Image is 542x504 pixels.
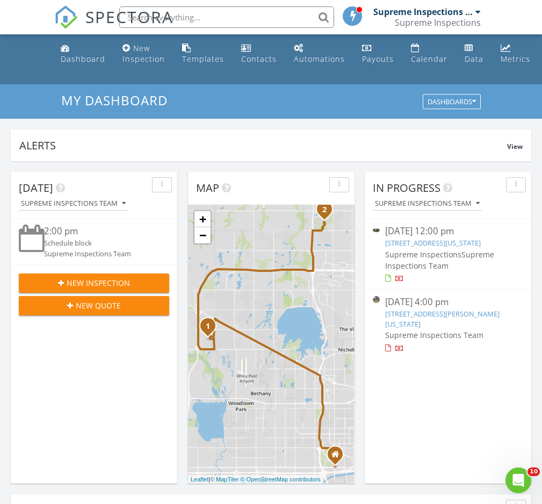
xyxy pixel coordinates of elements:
[210,476,239,483] a: © MapTiler
[335,454,342,460] div: OK
[465,54,483,64] div: Data
[294,54,345,64] div: Automations
[385,249,494,271] span: Supreme Inspections Team
[362,54,394,64] div: Payouts
[385,330,483,340] span: Supreme Inspections Team
[324,209,331,215] div: 17108 Rainwater Trail, Edmond, OK 73012
[19,273,169,293] button: New Inspection
[290,39,349,69] a: Automations (Basic)
[119,6,334,28] input: Search everything...
[385,225,510,238] div: [DATE] 12:00 pm
[178,39,228,69] a: Templates
[507,142,523,151] span: View
[460,39,488,69] a: Data
[373,296,380,303] img: streetview
[56,39,110,69] a: Dashboard
[501,54,530,64] div: Metrics
[44,238,157,248] div: Schedule block
[385,296,510,309] div: [DATE] 4:00 pm
[208,326,214,332] div: 9221 nw 86th st , Yukon, OK 73099
[505,467,531,493] iframe: Intercom live chat
[358,39,398,69] a: Payouts
[188,475,323,484] div: |
[385,249,461,260] span: Supreme Inspections
[428,98,476,106] div: Dashboards
[373,181,440,195] span: In Progress
[196,181,219,195] span: Map
[237,39,281,69] a: Contacts
[19,197,128,211] button: Supreme Inspections Team
[61,91,168,109] span: My Dashboard
[407,39,452,69] a: Calendar
[423,95,481,110] button: Dashboards
[44,249,157,259] div: Supreme Inspections Team
[122,43,165,64] div: New Inspection
[76,300,121,311] span: New Quote
[373,296,523,354] a: [DATE] 4:00 pm [STREET_ADDRESS][PERSON_NAME][US_STATE] Supreme Inspections Team
[61,54,105,64] div: Dashboard
[527,467,540,476] span: 10
[322,206,327,214] i: 2
[395,17,481,28] div: Supreme Inspections
[19,296,169,315] button: New Quote
[182,54,224,64] div: Templates
[21,200,126,207] div: Supreme Inspections Team
[241,54,277,64] div: Contacts
[206,323,210,330] i: 1
[373,6,473,17] div: Supreme Inspections Team
[19,138,507,153] div: Alerts
[385,238,481,248] a: [STREET_ADDRESS][US_STATE]
[373,228,380,232] img: 9371911%2Fcover_photos%2Fzve9DqyWcMXuX0rz9O5C%2Fsmall.jpg
[194,211,211,227] a: Zoom in
[373,197,482,211] button: Supreme Inspections Team
[194,227,211,243] a: Zoom out
[54,5,78,29] img: The Best Home Inspection Software - Spectora
[385,309,500,329] a: [STREET_ADDRESS][PERSON_NAME][US_STATE]
[191,476,208,483] a: Leaflet
[67,277,130,289] span: New Inspection
[118,39,169,69] a: New Inspection
[44,225,157,238] div: 2:00 pm
[375,200,480,207] div: Supreme Inspections Team
[496,39,534,69] a: Metrics
[85,5,174,28] span: SPECTORA
[411,54,447,64] div: Calendar
[241,476,321,483] a: © OpenStreetMap contributors
[54,15,174,37] a: SPECTORA
[19,181,53,195] span: [DATE]
[373,225,523,284] a: [DATE] 12:00 pm [STREET_ADDRESS][US_STATE] Supreme InspectionsSupreme Inspections Team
